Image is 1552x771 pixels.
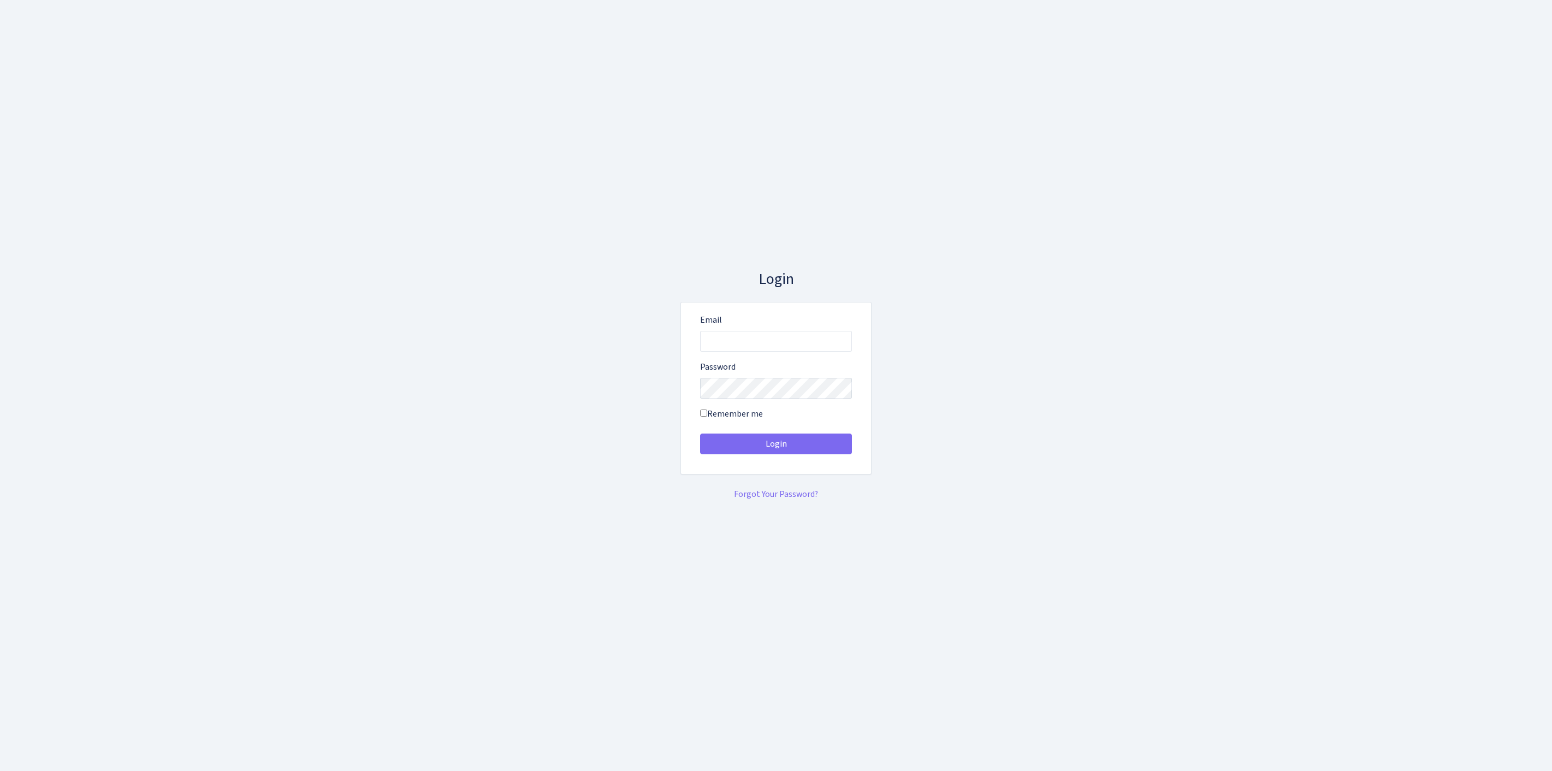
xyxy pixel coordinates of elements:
[680,270,872,289] h3: Login
[700,410,707,417] input: Remember me
[700,434,852,454] button: Login
[734,488,818,500] a: Forgot Your Password?
[700,407,763,420] label: Remember me
[700,313,722,327] label: Email
[700,360,736,373] label: Password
